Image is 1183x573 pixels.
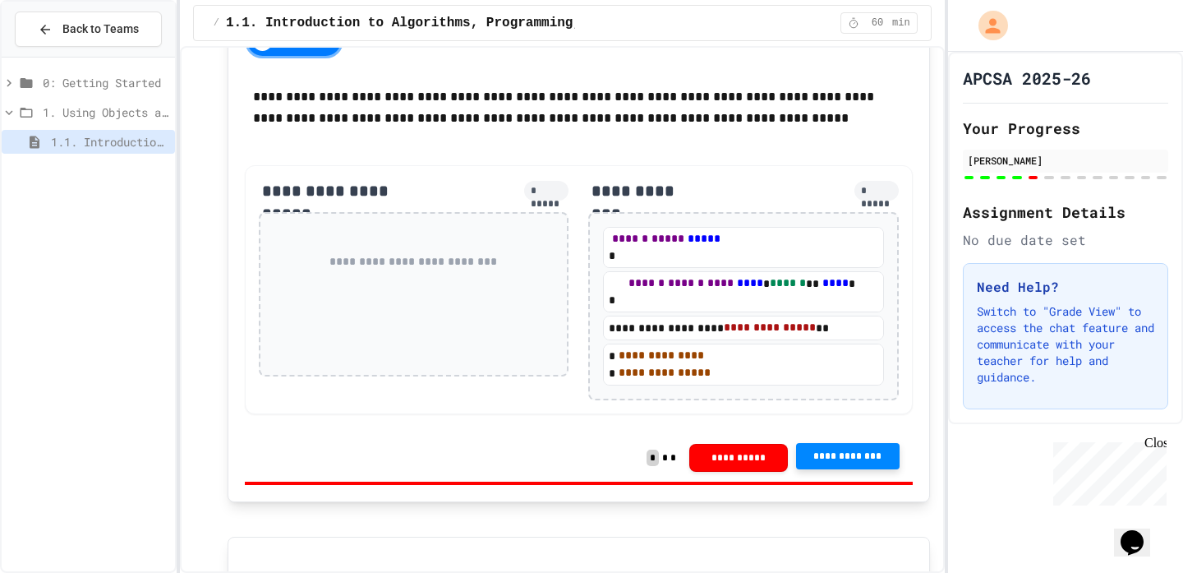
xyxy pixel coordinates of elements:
h3: Need Help? [977,277,1154,297]
div: Chat with us now!Close [7,7,113,104]
span: 60 [864,16,891,30]
span: Back to Teams [62,21,139,38]
span: 1. Using Objects and Methods [43,104,168,121]
div: My Account [961,7,1012,44]
span: min [892,16,910,30]
span: 1.1. Introduction to Algorithms, Programming, and Compilers [51,133,168,150]
h2: Assignment Details [963,201,1168,224]
p: Switch to "Grade View" to access the chat feature and communicate with your teacher for help and ... [977,303,1154,386]
div: No due date set [963,230,1168,250]
h2: Your Progress [963,117,1168,140]
span: / [214,16,219,30]
iframe: chat widget [1114,507,1167,557]
iframe: chat widget [1047,436,1167,506]
span: 1.1. Introduction to Algorithms, Programming, and Compilers [226,13,692,33]
h1: APCSA 2025-26 [963,67,1091,90]
button: Back to Teams [15,12,162,47]
div: [PERSON_NAME] [968,153,1163,168]
span: 0: Getting Started [43,74,168,91]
